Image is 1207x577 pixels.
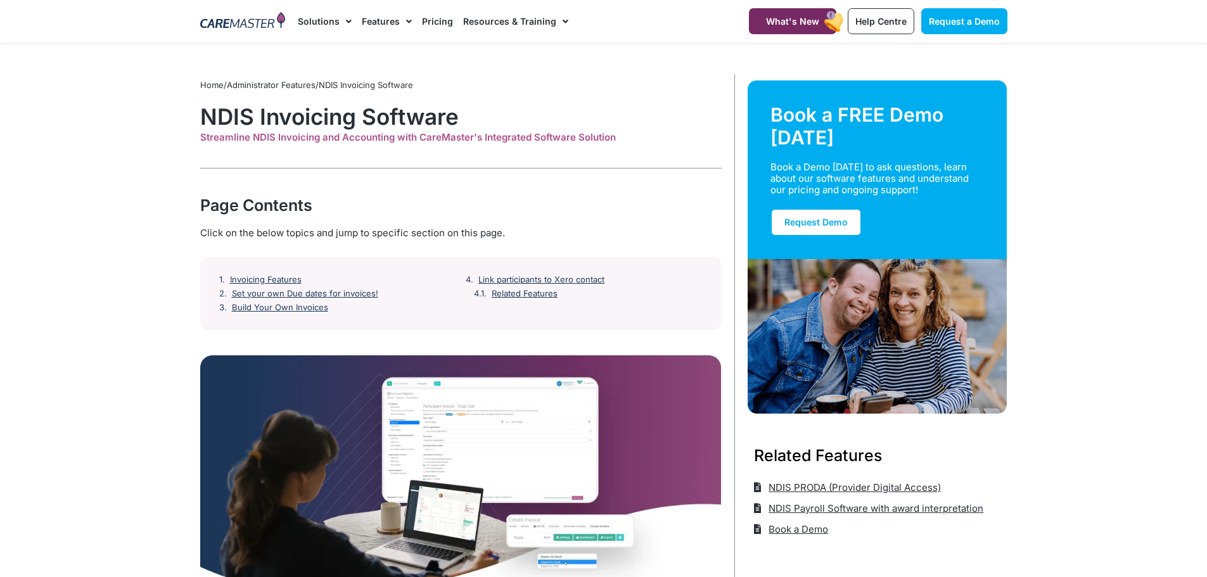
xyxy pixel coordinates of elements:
[921,8,1007,34] a: Request a Demo
[754,477,942,498] a: NDIS PRODA (Provider Digital Access)
[848,8,914,34] a: Help Centre
[232,303,328,313] a: Build Your Own Invoices
[748,259,1007,414] img: Support Worker and NDIS Participant out for a coffee.
[784,217,848,227] span: Request Demo
[200,80,413,90] span: / /
[766,16,819,27] span: What's New
[200,132,722,143] div: Streamline NDIS Invoicing and Accounting with CareMaster's Integrated Software Solution
[855,16,907,27] span: Help Centre
[200,226,722,240] div: Click on the below topics and jump to specific section on this page.
[478,275,604,285] a: Link participants to Xero contact
[929,16,1000,27] span: Request a Demo
[319,80,413,90] span: NDIS Invoicing Software
[749,8,836,34] a: What's New
[770,208,862,236] a: Request Demo
[200,80,224,90] a: Home
[492,289,558,299] a: Related Features
[227,80,316,90] a: Administrator Features
[200,194,722,217] div: Page Contents
[230,275,302,285] a: Invoicing Features
[765,498,983,519] span: NDIS Payroll Software with award interpretation
[200,103,722,130] h1: NDIS Invoicing Software
[754,519,829,540] a: Book a Demo
[232,289,378,299] a: Set your own Due dates for invoices!
[765,519,828,540] span: Book a Demo
[200,12,286,31] img: CareMaster Logo
[754,498,984,519] a: NDIS Payroll Software with award interpretation
[770,103,985,149] div: Book a FREE Demo [DATE]
[770,162,969,196] div: Book a Demo [DATE] to ask questions, learn about our software features and understand our pricing...
[754,444,1001,467] h3: Related Features
[765,477,941,498] span: NDIS PRODA (Provider Digital Access)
